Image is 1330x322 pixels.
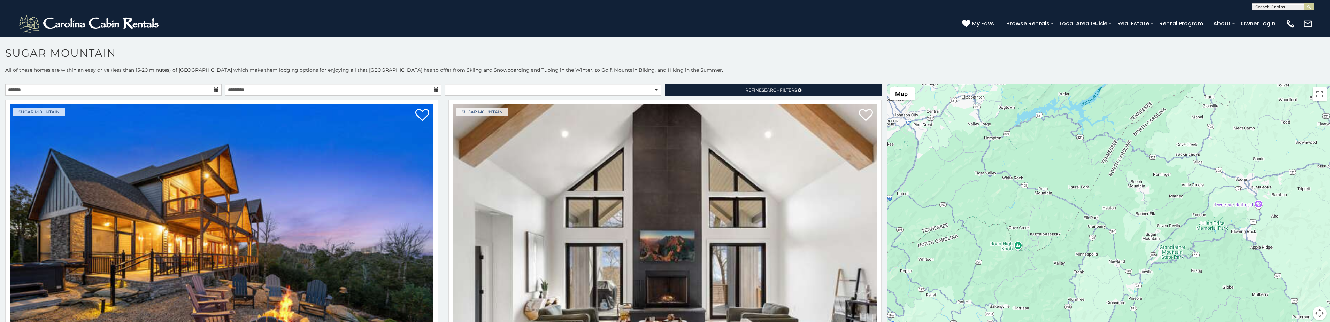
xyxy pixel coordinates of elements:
[890,87,915,100] button: Change map style
[456,108,508,116] a: Sugar Mountain
[13,108,65,116] a: Sugar Mountain
[1313,306,1327,320] button: Map camera controls
[1237,17,1279,30] a: Owner Login
[762,87,780,93] span: Search
[1303,19,1313,29] img: mail-regular-white.png
[665,84,881,96] a: RefineSearchFilters
[1003,17,1053,30] a: Browse Rentals
[1286,19,1296,29] img: phone-regular-white.png
[1313,87,1327,101] button: Toggle fullscreen view
[895,90,908,97] span: Map
[962,19,996,28] a: My Favs
[859,108,873,123] a: Add to favorites
[1210,17,1234,30] a: About
[1056,17,1111,30] a: Local Area Guide
[972,19,994,28] span: My Favs
[1156,17,1207,30] a: Rental Program
[17,13,162,34] img: White-1-2.png
[1114,17,1153,30] a: Real Estate
[415,108,429,123] a: Add to favorites
[745,87,797,93] span: Refine Filters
